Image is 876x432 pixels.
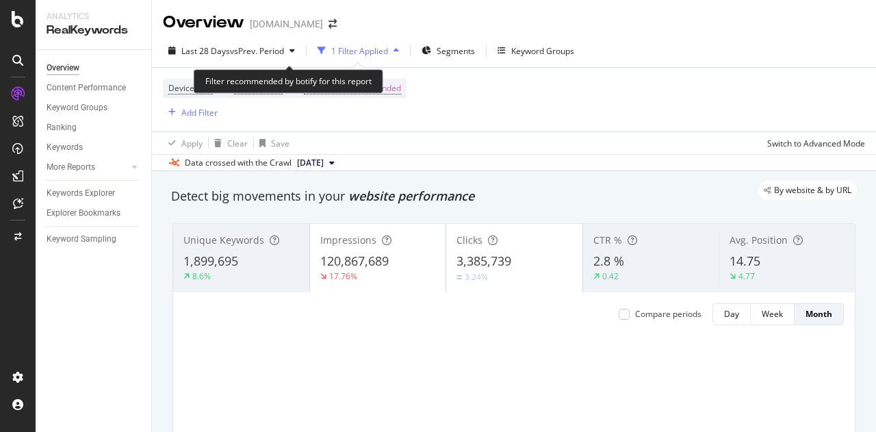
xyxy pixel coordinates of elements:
[181,138,203,149] div: Apply
[730,253,760,269] span: 14.75
[230,45,284,57] span: vs Prev. Period
[181,107,218,118] div: Add Filter
[163,132,203,154] button: Apply
[724,308,739,320] div: Day
[183,233,264,246] span: Unique Keywords
[774,186,851,194] span: By website & by URL
[47,81,142,95] a: Content Performance
[47,232,116,246] div: Keyword Sampling
[465,271,488,283] div: 3.24%
[730,233,788,246] span: Avg. Position
[320,233,376,246] span: Impressions
[751,303,795,325] button: Week
[320,253,389,269] span: 120,867,689
[331,45,388,57] div: 1 Filter Applied
[767,138,865,149] div: Switch to Advanced Mode
[47,61,142,75] a: Overview
[163,40,300,62] button: Last 28 DaysvsPrev. Period
[762,308,783,320] div: Week
[47,101,107,115] div: Keyword Groups
[511,45,574,57] div: Keyword Groups
[192,270,211,282] div: 8.6%
[456,253,511,269] span: 3,385,739
[312,40,404,62] button: 1 Filter Applied
[593,253,624,269] span: 2.8 %
[47,186,115,201] div: Keywords Explorer
[437,45,475,57] span: Segments
[492,40,580,62] button: Keyword Groups
[194,69,383,93] div: Filter recommended by botify for this report
[271,138,289,149] div: Save
[416,40,480,62] button: Segments
[47,81,126,95] div: Content Performance
[168,82,194,94] span: Device
[602,270,619,282] div: 0.42
[47,120,142,135] a: Ranking
[795,303,844,325] button: Month
[47,23,140,38] div: RealKeywords
[47,61,79,75] div: Overview
[163,104,218,120] button: Add Filter
[47,140,142,155] a: Keywords
[47,160,128,175] a: More Reports
[806,308,832,320] div: Month
[47,11,140,23] div: Analytics
[47,140,83,155] div: Keywords
[593,233,622,246] span: CTR %
[297,157,324,169] span: 2025 Sep. 20th
[183,253,238,269] span: 1,899,695
[254,132,289,154] button: Save
[635,308,701,320] div: Compare periods
[47,206,142,220] a: Explorer Bookmarks
[227,138,248,149] div: Clear
[47,206,120,220] div: Explorer Bookmarks
[758,181,857,200] div: legacy label
[47,101,142,115] a: Keyword Groups
[47,160,95,175] div: More Reports
[47,186,142,201] a: Keywords Explorer
[181,45,230,57] span: Last 28 Days
[47,232,142,246] a: Keyword Sampling
[163,11,244,34] div: Overview
[185,157,292,169] div: Data crossed with the Crawl
[456,233,482,246] span: Clicks
[456,275,462,279] img: Equal
[762,132,865,154] button: Switch to Advanced Mode
[712,303,751,325] button: Day
[209,132,248,154] button: Clear
[292,155,340,171] button: [DATE]
[738,270,755,282] div: 4.77
[328,19,337,29] div: arrow-right-arrow-left
[250,17,323,31] div: [DOMAIN_NAME]
[47,120,77,135] div: Ranking
[329,270,357,282] div: 17.76%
